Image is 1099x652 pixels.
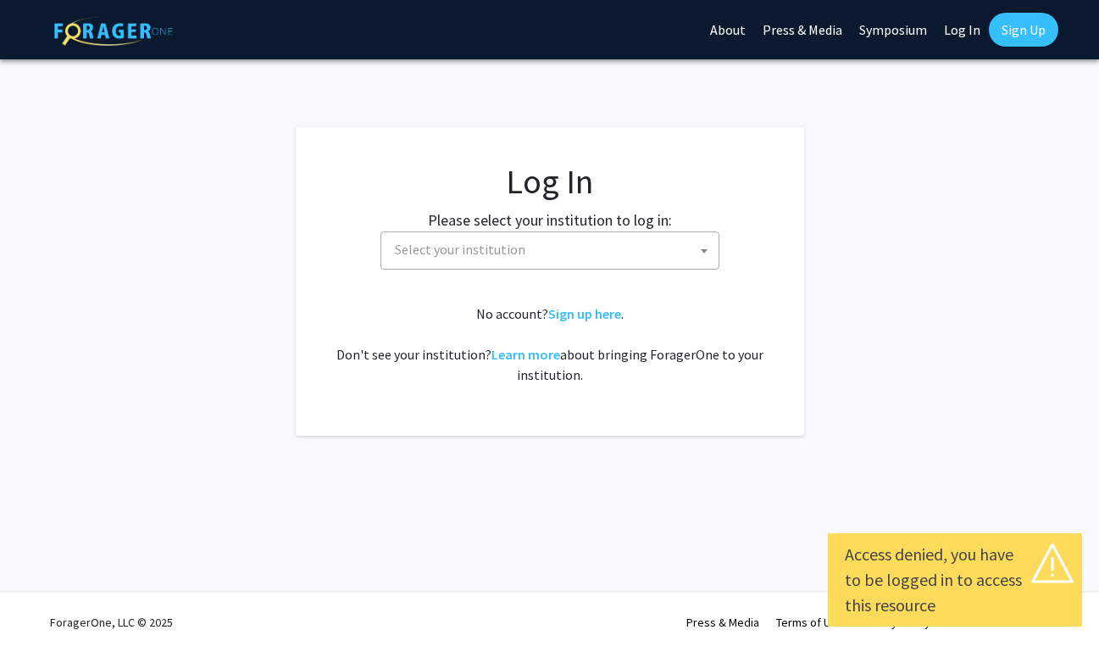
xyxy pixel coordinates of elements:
[380,231,719,270] span: Select your institution
[388,232,719,267] span: Select your institution
[428,209,672,231] label: Please select your institution to log in:
[54,16,173,46] img: ForagerOne Logo
[989,13,1058,47] a: Sign Up
[395,241,525,258] span: Select your institution
[686,615,759,630] a: Press & Media
[845,542,1065,618] div: Access denied, you have to be logged in to access this resource
[491,346,560,363] a: Learn more about bringing ForagerOne to your institution
[548,305,621,322] a: Sign up here
[776,615,843,630] a: Terms of Use
[50,593,173,652] div: ForagerOne, LLC © 2025
[330,161,770,202] h1: Log In
[330,304,770,385] div: No account? . Don't see your institution? about bringing ForagerOne to your institution.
